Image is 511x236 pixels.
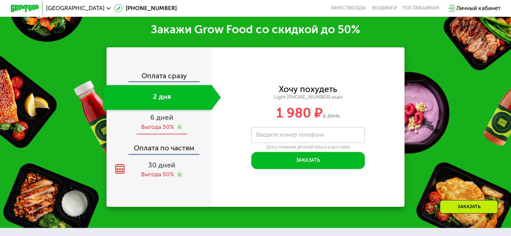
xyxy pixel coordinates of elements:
[114,4,177,12] a: [PHONE_NUMBER]
[212,94,405,100] div: Light [PHONE_NUMBER] ккал
[107,72,212,81] div: Оплата сразу
[46,5,104,11] span: [GEOGRAPHIC_DATA]
[251,152,365,169] button: Заказать
[440,200,498,214] div: Заказать
[107,137,212,154] div: Оплата по частям
[141,171,174,178] div: Выгода 50%
[402,5,439,11] div: поставщикам
[456,4,500,12] div: Личный кабинет
[141,123,174,131] div: Выгода 50%
[279,85,337,93] div: Хочу похудеть
[331,5,366,11] a: Качество еды
[323,112,340,119] span: в день
[372,5,397,11] a: Вендинги
[276,105,323,121] span: 1 980 ₽
[150,113,173,122] span: 6 дней
[148,161,175,169] span: 30 дней
[256,133,324,137] label: Введите номер телефона
[251,144,365,150] div: Для уточнения деталей заказа и доставки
